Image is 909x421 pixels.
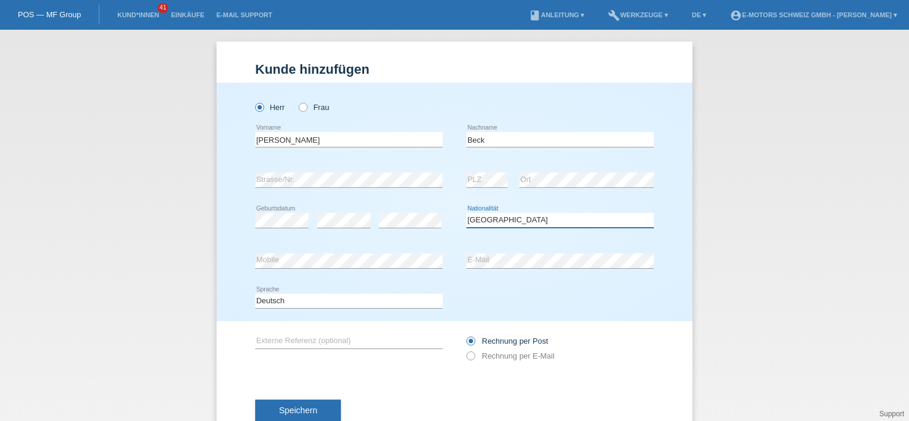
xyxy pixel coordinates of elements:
[255,62,654,77] h1: Kunde hinzufügen
[165,11,210,18] a: Einkäufe
[211,11,278,18] a: E-Mail Support
[724,11,903,18] a: account_circleE-Motors Schweiz GmbH - [PERSON_NAME] ▾
[466,351,554,360] label: Rechnung per E-Mail
[466,337,474,351] input: Rechnung per Post
[523,11,590,18] a: bookAnleitung ▾
[158,3,168,13] span: 41
[111,11,165,18] a: Kund*innen
[466,351,474,366] input: Rechnung per E-Mail
[686,11,712,18] a: DE ▾
[608,10,620,21] i: build
[466,337,548,345] label: Rechnung per Post
[879,410,904,418] a: Support
[529,10,541,21] i: book
[18,10,81,19] a: POS — MF Group
[602,11,674,18] a: buildWerkzeuge ▾
[730,10,742,21] i: account_circle
[255,103,263,111] input: Herr
[255,103,285,112] label: Herr
[299,103,306,111] input: Frau
[299,103,329,112] label: Frau
[279,406,317,415] span: Speichern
